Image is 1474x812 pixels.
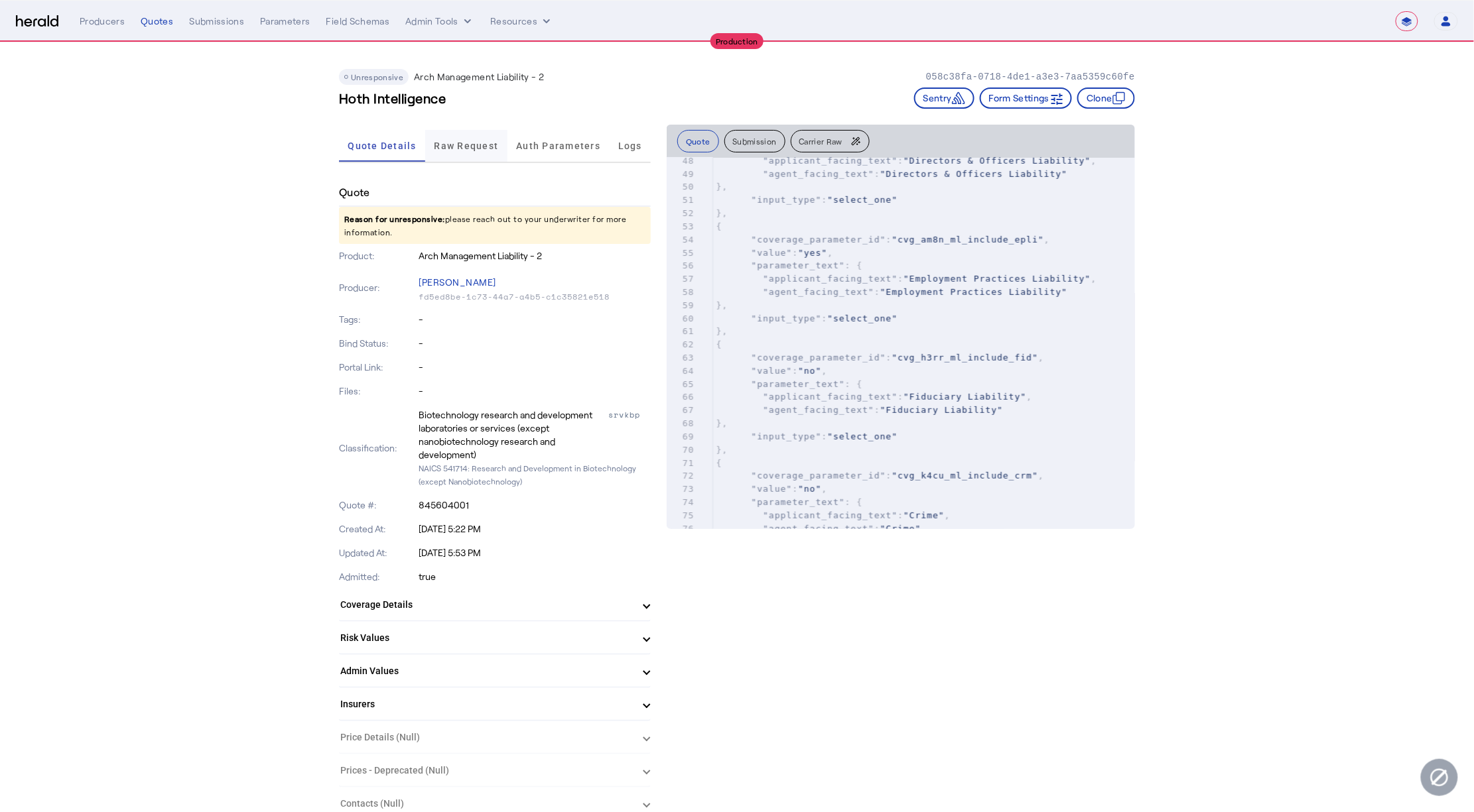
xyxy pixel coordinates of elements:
[798,366,821,376] span: "no"
[419,408,606,461] div: Biotechnology research and development laboratories or services (except nanobiotechnology researc...
[763,392,898,402] span: "applicant_facing_text"
[419,498,651,512] p: 845604001
[419,570,651,583] p: true
[751,379,844,389] span: "parameter_text"
[716,524,921,534] span: :
[339,249,417,262] p: Product:
[419,292,651,302] p: fd5ed8be-1c73-44a7-a4b5-c1c35821e518
[189,15,244,28] div: Submissions
[339,184,370,200] h4: Quote
[716,484,827,494] span: : ,
[880,524,921,534] span: "Crime"
[892,353,1038,363] span: "cvg_h3rr_ml_include_fid"
[618,141,642,150] span: Logs
[351,72,403,82] span: Unresponsive
[763,287,874,297] span: "agent_facing_text"
[880,405,1003,415] span: "Fiduciary Liability"
[667,483,696,496] div: 73
[667,430,696,443] div: 69
[419,273,651,292] p: [PERSON_NAME]
[716,274,1097,284] span: : ,
[904,156,1091,166] span: "Directors & Officers Liability"
[490,15,553,28] button: Resources dropdown menu
[892,235,1044,245] span: "cvg_am8n_ml_include_epli"
[339,441,417,455] p: Classification:
[751,235,886,245] span: "coverage_parameter_id"
[751,195,821,205] span: "input_type"
[980,87,1073,109] button: Form Settings
[1077,87,1135,109] button: Clone
[716,261,862,270] span: : {
[516,141,600,150] span: Auth Parameters
[751,248,792,258] span: "value"
[716,248,833,258] span: : ,
[419,361,651,374] p: -
[716,169,1067,179] span: :
[716,314,898,323] span: :
[667,443,696,457] div: 70
[751,471,886,481] span: "coverage_parameter_id"
[339,688,651,720] mat-expansion-panel-header: Insurers
[716,287,1067,297] span: :
[763,274,898,284] span: "applicant_facing_text"
[716,458,722,468] span: {
[827,314,898,323] span: "select_one"
[791,130,870,152] button: Carrier Raw
[339,313,417,326] p: Tags:
[339,546,417,559] p: Updated At:
[339,384,417,398] p: Files:
[827,195,898,205] span: "select_one"
[677,130,719,152] button: Quote
[339,281,417,294] p: Producer:
[667,312,696,325] div: 60
[667,168,696,181] div: 49
[419,461,651,488] p: NAICS 541714: Research and Development in Biotechnology (except Nanobiotechnology)
[880,287,1067,297] span: "Employment Practices Liability"
[667,180,696,194] div: 50
[667,299,696,312] div: 59
[340,697,634,711] mat-panel-title: Insurers
[419,522,651,536] p: [DATE] 5:22 PM
[667,286,696,299] div: 58
[892,471,1038,481] span: "cvg_k4cu_ml_include_crm"
[763,156,898,166] span: "applicant_facing_text"
[716,221,722,231] span: {
[716,235,1049,245] span: : ,
[340,664,634,678] mat-panel-title: Admin Values
[763,169,874,179] span: "agent_facing_text"
[763,524,874,534] span: "agent_facing_text"
[339,522,417,536] p: Created At:
[667,259,696,272] div: 56
[141,15,173,28] div: Quotes
[914,87,974,109] button: Sentry
[339,361,417,374] p: Portal Link:
[667,404,696,417] div: 67
[799,137,842,145] span: Carrier Raw
[344,214,445,223] span: Reason for unresponsive:
[716,353,1043,363] span: : ,
[716,156,1097,166] span: : ,
[798,484,821,494] span: "no"
[751,261,844,270] span: "parameter_text"
[667,378,696,391] div: 65
[667,365,696,378] div: 64
[716,379,862,389] span: : {
[751,484,792,494] span: "value"
[260,15,310,28] div: Parameters
[339,570,417,583] p: Admitted:
[751,314,821,323] span: "input_type"
[414,70,544,84] p: Arch Management Liability - 2
[904,392,1026,402] span: "Fiduciary Liability"
[716,195,898,205] span: :
[716,510,950,520] span: : ,
[798,248,827,258] span: "yes"
[716,405,1003,415] span: :
[405,15,474,28] button: internal dropdown menu
[16,15,58,28] img: Herald Logo
[348,141,416,150] span: Quote Details
[667,194,696,207] div: 51
[667,522,696,536] div: 76
[667,207,696,220] div: 52
[339,589,651,620] mat-expansion-panel-header: Coverage Details
[667,233,696,247] div: 54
